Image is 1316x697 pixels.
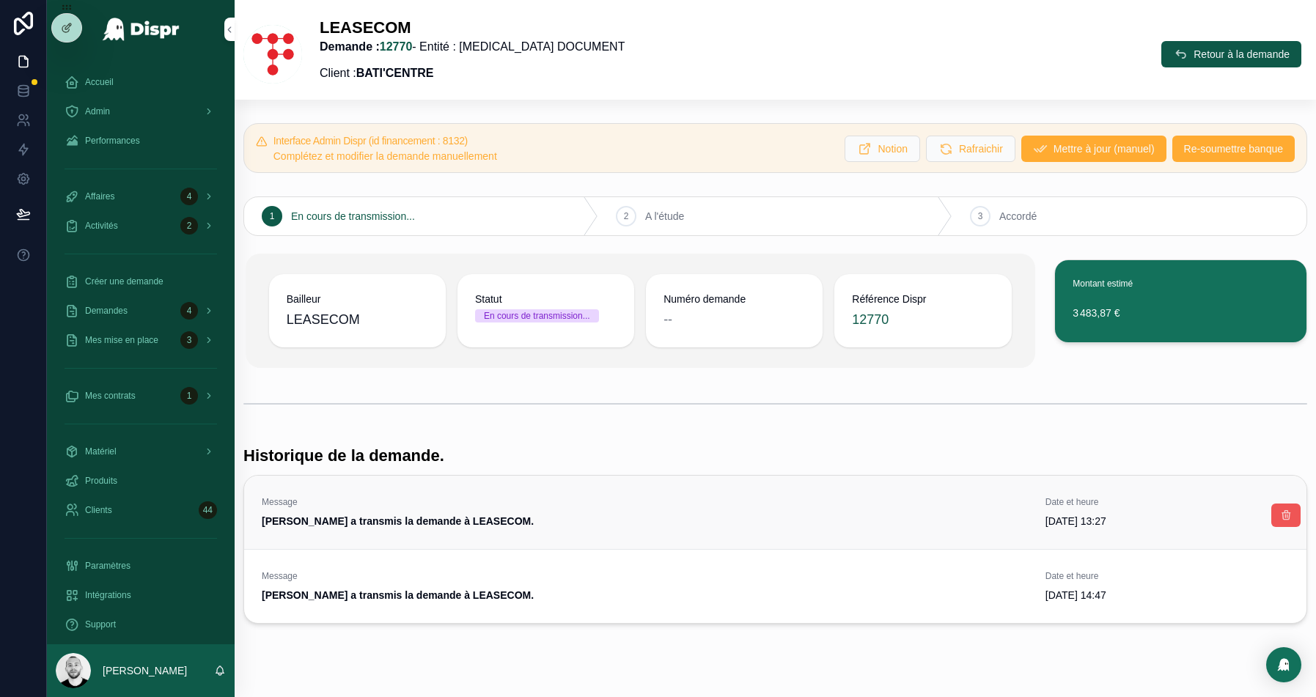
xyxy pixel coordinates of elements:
[999,209,1037,224] span: Accordé
[475,292,617,306] span: Statut
[56,128,226,154] a: Performances
[56,69,226,95] a: Accueil
[1045,514,1289,528] span: [DATE] 13:27
[262,589,534,601] strong: [PERSON_NAME] a transmis la demande à LEASECOM.
[320,40,412,53] strong: Demande :
[484,309,590,322] div: En cours de transmission...
[56,438,226,465] a: Matériel
[270,210,275,222] span: 1
[959,141,1003,156] span: Rafraichir
[1073,279,1133,289] span: Montant estimé
[56,213,226,239] a: Activités2
[1045,588,1289,602] span: [DATE] 14:47
[320,38,625,56] p: - Entité : [MEDICAL_DATA] DOCUMENT
[1194,47,1290,62] span: Retour à la demande
[85,305,128,317] span: Demandes
[56,497,226,523] a: Clients44
[102,18,180,41] img: App logo
[1172,136,1295,162] button: Re-soumettre banque
[262,496,1028,508] span: Message
[1266,647,1301,682] div: Open Intercom Messenger
[356,67,434,79] strong: BATI'CENTRE
[1045,496,1289,508] span: Date et heure
[624,210,629,222] span: 2
[663,292,805,306] span: Numéro demande
[85,504,112,516] span: Clients
[273,136,834,146] h5: Interface Admin Dispr (id financement : 8132)
[56,582,226,608] a: Intégrations
[291,209,415,224] span: En cours de transmission...
[85,446,117,457] span: Matériel
[85,475,117,487] span: Produits
[85,76,114,88] span: Accueil
[1161,41,1301,67] button: Retour à la demande
[103,663,187,678] p: [PERSON_NAME]
[1073,306,1289,320] span: 3 483,87 €
[262,570,1028,582] span: Message
[645,209,684,224] span: A l'étude
[85,390,136,402] span: Mes contrats
[85,619,116,630] span: Support
[380,40,413,53] a: 12770
[85,191,114,202] span: Affaires
[262,515,534,527] strong: [PERSON_NAME] a transmis la demande à LEASECOM.
[1054,141,1155,156] span: Mettre à jour (manuel)
[287,292,428,306] span: Bailleur
[926,136,1015,162] button: Rafraichir
[273,149,834,163] div: Complétez et modifier la demande manuellement
[852,292,993,306] span: Référence Dispr
[1184,141,1283,156] span: Re-soumettre banque
[180,217,198,235] div: 2
[56,383,226,409] a: Mes contrats1
[85,276,163,287] span: Créer une demande
[56,183,226,210] a: Affaires4
[978,210,983,222] span: 3
[85,220,118,232] span: Activités
[56,327,226,353] a: Mes mise en place3
[56,298,226,324] a: Demandes4
[320,64,625,82] p: Client :
[273,150,497,162] span: Complétez et modifier la demande manuellement
[85,560,131,572] span: Paramètres
[878,141,907,156] span: Notion
[56,268,226,295] a: Créer une demande
[243,446,444,466] h1: Historique de la demande.
[85,334,158,346] span: Mes mise en place
[85,135,140,147] span: Performances
[287,309,428,330] span: LEASECOM
[56,611,226,638] a: Support
[180,188,198,205] div: 4
[1045,570,1289,582] span: Date et heure
[56,98,226,125] a: Admin
[180,387,198,405] div: 1
[180,302,198,320] div: 4
[56,468,226,494] a: Produits
[85,589,131,601] span: Intégrations
[845,136,919,162] button: Notion
[199,501,217,519] div: 44
[663,309,672,330] span: --
[180,331,198,349] div: 3
[47,59,235,644] div: scrollable content
[320,18,625,38] h1: LEASECOM
[85,106,110,117] span: Admin
[56,553,226,579] a: Paramètres
[1021,136,1166,162] button: Mettre à jour (manuel)
[852,309,889,330] a: 12770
